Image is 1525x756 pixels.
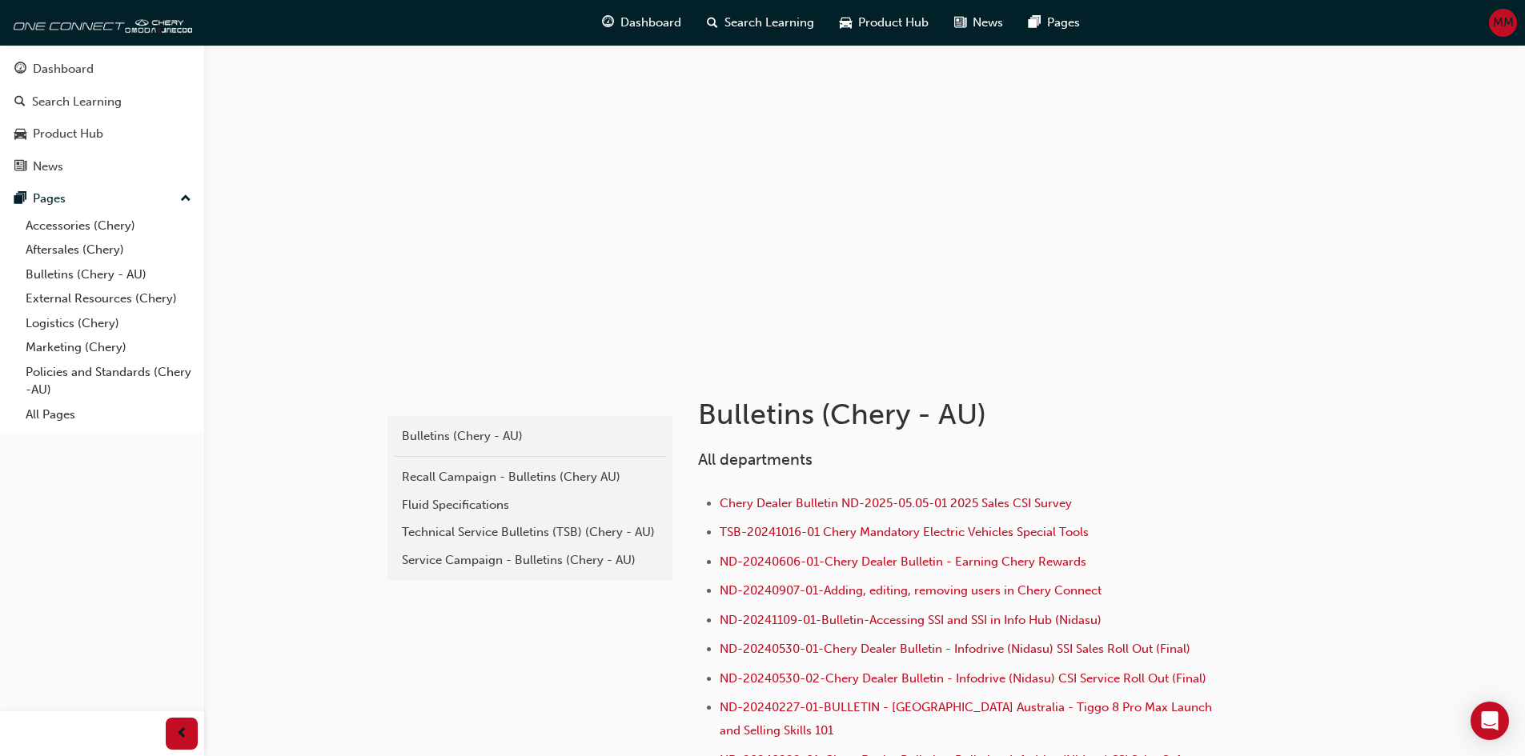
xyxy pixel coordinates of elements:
[14,95,26,110] span: search-icon
[33,158,63,176] div: News
[19,238,198,262] a: Aftersales (Chery)
[1016,6,1093,39] a: pages-iconPages
[1493,14,1514,32] span: MM
[589,6,694,39] a: guage-iconDashboard
[402,523,658,542] div: Technical Service Bulletins (TSB) (Chery - AU)
[1029,13,1041,33] span: pages-icon
[14,62,26,77] span: guage-icon
[6,87,198,117] a: Search Learning
[6,51,198,184] button: DashboardSearch LearningProduct HubNews
[19,214,198,238] a: Accessories (Chery)
[698,397,1223,432] h1: Bulletins (Chery - AU)
[14,127,26,142] span: car-icon
[954,13,966,33] span: news-icon
[19,335,198,360] a: Marketing (Chery)
[6,119,198,149] a: Product Hub
[19,286,198,311] a: External Resources (Chery)
[720,642,1190,656] a: ND-20240530-01-Chery Dealer Bulletin - Infodrive (Nidasu) SSI Sales Roll Out (Final)
[8,6,192,38] img: oneconnect
[402,551,658,570] div: Service Campaign - Bulletins (Chery - AU)
[973,14,1003,32] span: News
[858,14,929,32] span: Product Hub
[694,6,827,39] a: search-iconSearch Learning
[180,189,191,210] span: up-icon
[602,13,614,33] span: guage-icon
[394,518,666,546] a: Technical Service Bulletins (TSB) (Chery - AU)
[402,427,658,446] div: Bulletins (Chery - AU)
[6,184,198,214] button: Pages
[176,724,188,744] span: prev-icon
[394,491,666,519] a: Fluid Specifications
[720,613,1102,627] a: ND-20241109-01-Bulletin-Accessing SSI and SSI in Info Hub (Nidasu)
[707,13,718,33] span: search-icon
[941,6,1016,39] a: news-iconNews
[394,463,666,491] a: Recall Campaign - Bulletins (Chery AU)
[1047,14,1080,32] span: Pages
[827,6,941,39] a: car-iconProduct Hub
[19,262,198,287] a: Bulletins (Chery - AU)
[720,671,1206,686] a: ND-20240530-02-Chery Dealer Bulletin - Infodrive (Nidasu) CSI Service Roll Out (Final)
[6,54,198,84] a: Dashboard
[1471,702,1509,740] div: Open Intercom Messenger
[19,360,198,402] a: Policies and Standards (Chery -AU)
[720,583,1102,598] a: ND-20240907-01-Adding, editing, removing users in Chery Connect
[1489,9,1517,37] button: MM
[840,13,852,33] span: car-icon
[14,192,26,206] span: pages-icon
[33,190,66,208] div: Pages
[720,700,1215,738] a: ND-20240227-01-BULLETIN - [GEOGRAPHIC_DATA] Australia - Tiggo 8 Pro Max Launch and Selling Skills...
[720,525,1089,539] a: TSB-20241016-01 Chery Mandatory Electric Vehicles Special Tools
[33,60,94,78] div: Dashboard
[720,496,1072,510] a: Chery Dealer Bulletin ND-2025-05.05-01 2025 Sales CSI Survey
[19,311,198,336] a: Logistics (Chery)
[394,422,666,450] a: Bulletins (Chery - AU)
[32,93,122,111] div: Search Learning
[720,554,1086,569] a: ND-20240606-01-Chery Dealer Bulletin - Earning Chery Rewards
[14,160,26,174] span: news-icon
[724,14,814,32] span: Search Learning
[698,450,813,469] span: All departments
[6,152,198,182] a: News
[402,468,658,486] div: Recall Campaign - Bulletins (Chery AU)
[33,125,103,143] div: Product Hub
[402,496,658,514] div: Fluid Specifications
[394,546,666,574] a: Service Campaign - Bulletins (Chery - AU)
[620,14,681,32] span: Dashboard
[19,402,198,427] a: All Pages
